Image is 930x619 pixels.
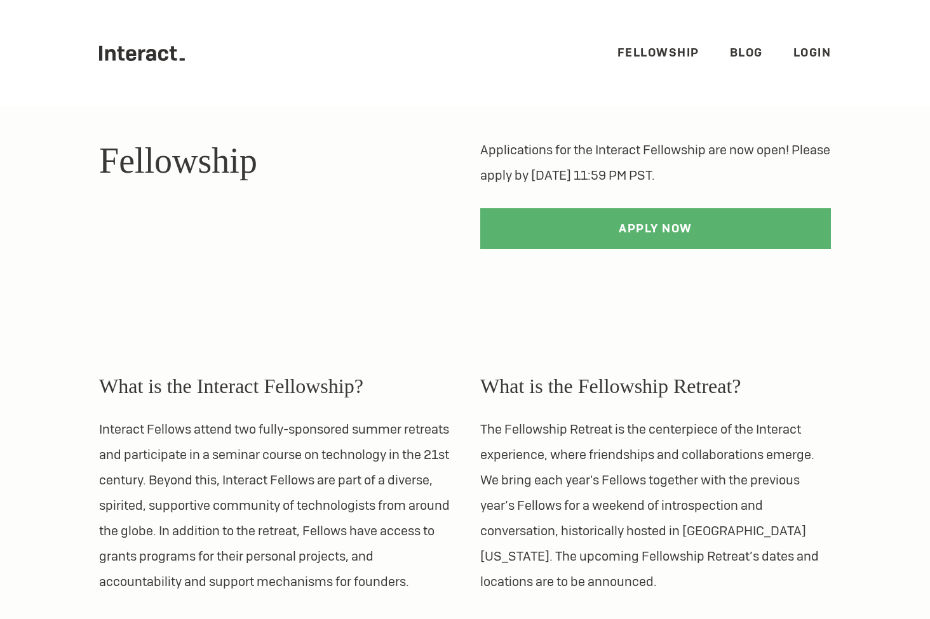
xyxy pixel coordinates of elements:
[617,45,699,60] a: Fellowship
[99,137,450,184] h1: Fellowship
[99,416,450,594] p: Interact Fellows attend two fully-sponsored summer retreats and participate in a seminar course o...
[793,45,832,60] a: Login
[480,208,831,249] a: Apply Now
[99,371,450,401] h3: What is the Interact Fellowship?
[480,371,831,401] h3: What is the Fellowship Retreat?
[480,137,831,188] p: Applications for the Interact Fellowship are now open! Please apply by [DATE] 11:59 PM PST.
[730,45,763,60] a: Blog
[480,416,831,594] p: The Fellowship Retreat is the centerpiece of the Interact experience, where friendships and colla...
